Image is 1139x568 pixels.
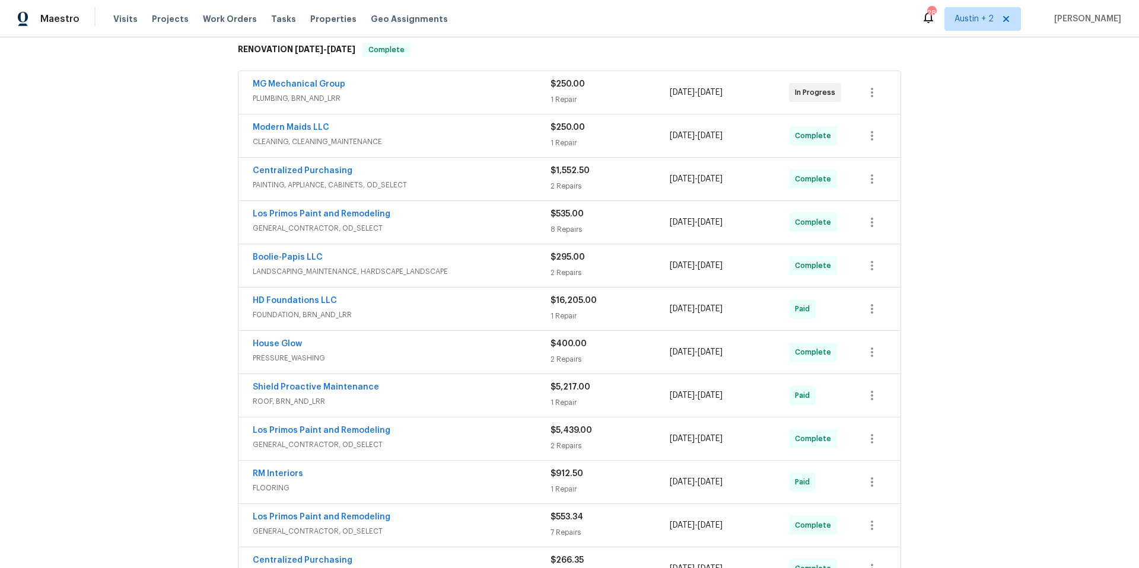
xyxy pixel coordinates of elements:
a: Los Primos Paint and Remodeling [253,210,390,218]
span: GENERAL_CONTRACTOR, OD_SELECT [253,222,551,234]
span: $1,552.50 [551,167,590,175]
span: LANDSCAPING_MAINTENANCE, HARDSCAPE_LANDSCAPE [253,266,551,277]
span: [DATE] [670,435,695,443]
div: RENOVATION [DATE]-[DATE]Complete [234,31,905,69]
span: - [670,87,723,98]
span: PLUMBING, BRN_AND_LRR [253,92,551,104]
span: - [295,45,355,53]
span: - [670,476,723,488]
span: $5,439.00 [551,426,592,435]
span: GENERAL_CONTRACTOR, OD_SELECT [253,525,551,537]
a: House Glow [253,340,302,348]
span: [DATE] [698,391,723,400]
span: Complete [795,260,836,272]
span: Visits [113,13,138,25]
span: [DATE] [670,391,695,400]
span: $912.50 [551,470,583,478]
span: Complete [795,130,836,142]
span: [DATE] [698,175,723,183]
span: [DATE] [698,435,723,443]
span: $16,205.00 [551,296,597,305]
div: 28 [927,7,936,19]
span: $535.00 [551,210,584,218]
span: [DATE] [698,218,723,226]
span: GENERAL_CONTRACTOR, OD_SELECT [253,439,551,451]
span: [DATE] [698,305,723,313]
span: [PERSON_NAME] [1049,13,1121,25]
span: FLOORING [253,482,551,494]
span: $295.00 [551,253,585,261]
div: 1 Repair [551,397,670,409]
span: $250.00 [551,123,585,132]
span: - [670,433,723,445]
span: [DATE] [670,478,695,486]
a: Centralized Purchasing [253,167,352,175]
span: $250.00 [551,80,585,88]
span: Austin + 2 [955,13,994,25]
span: - [670,303,723,315]
span: Paid [795,476,815,488]
span: Projects [152,13,189,25]
a: Modern Maids LLC [253,123,329,132]
div: 2 Repairs [551,267,670,279]
span: Complete [795,433,836,445]
a: HD Foundations LLC [253,296,337,305]
a: Centralized Purchasing [253,556,352,564]
a: Los Primos Paint and Remodeling [253,426,390,435]
div: 2 Repairs [551,440,670,452]
span: $553.34 [551,513,583,521]
span: In Progress [795,87,840,98]
a: MG Mechanical Group [253,80,345,88]
a: Shield Proactive Maintenance [253,383,379,391]
span: [DATE] [698,261,723,270]
a: RM Interiors [253,470,303,478]
span: $400.00 [551,340,587,348]
div: 1 Repair [551,94,670,106]
span: [DATE] [698,521,723,529]
h6: RENOVATION [238,43,355,57]
span: [DATE] [698,478,723,486]
span: CLEANING, CLEANING_MAINTENANCE [253,136,551,148]
div: 7 Repairs [551,526,670,538]
span: [DATE] [670,218,695,226]
span: [DATE] [670,305,695,313]
div: 1 Repair [551,137,670,149]
span: - [670,390,723,401]
span: [DATE] [670,348,695,356]
div: 1 Repair [551,483,670,495]
span: [DATE] [698,132,723,140]
span: [DATE] [327,45,355,53]
span: Tasks [271,15,296,23]
span: Complete [364,44,409,56]
span: PAINTING, APPLIANCE, CABINETS, OD_SELECT [253,179,551,191]
span: - [670,173,723,185]
div: 8 Repairs [551,224,670,235]
a: Boolie-Papis LLC [253,253,323,261]
div: 2 Repairs [551,180,670,192]
div: 1 Repair [551,310,670,322]
span: [DATE] [670,521,695,529]
span: Complete [795,346,836,358]
div: 2 Repairs [551,353,670,365]
span: - [670,216,723,228]
span: - [670,519,723,531]
span: PRESSURE_WASHING [253,352,551,364]
span: Paid [795,303,815,315]
span: [DATE] [670,132,695,140]
span: - [670,260,723,272]
span: Properties [310,13,357,25]
span: [DATE] [698,88,723,97]
span: [DATE] [670,88,695,97]
a: Los Primos Paint and Remodeling [253,513,390,521]
span: ROOF, BRN_AND_LRR [253,395,551,407]
span: FOUNDATION, BRN_AND_LRR [253,309,551,321]
span: [DATE] [670,175,695,183]
span: Paid [795,390,815,401]
span: Geo Assignments [371,13,448,25]
span: [DATE] [295,45,323,53]
span: Complete [795,519,836,531]
span: - [670,130,723,142]
span: $266.35 [551,556,584,564]
span: Work Orders [203,13,257,25]
span: [DATE] [698,348,723,356]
